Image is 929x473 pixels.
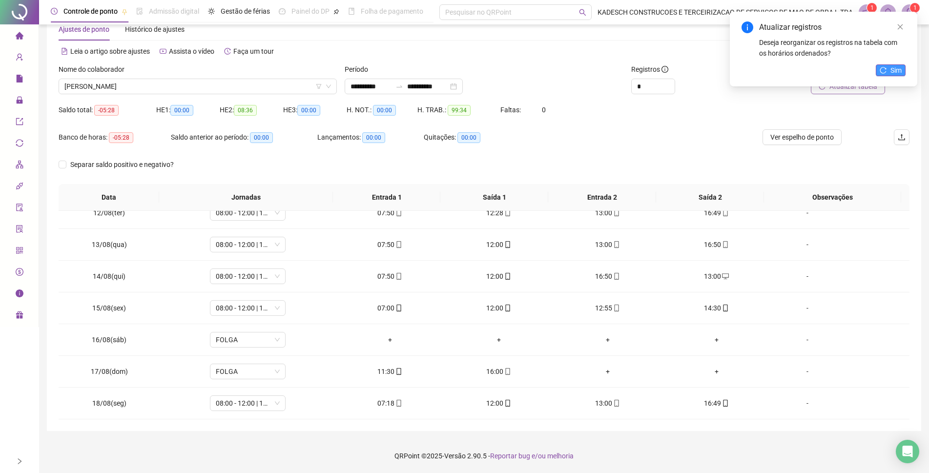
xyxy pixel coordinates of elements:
[561,398,654,409] div: 13:00
[721,400,729,407] span: mobile
[171,132,317,143] div: Saldo anterior ao período:
[221,7,270,15] span: Gestão de férias
[670,303,763,313] div: 14:30
[548,184,656,211] th: Entrada 2
[862,8,871,17] span: notification
[670,207,763,218] div: 16:49
[224,48,231,55] span: history
[373,105,396,116] span: 00:00
[444,452,466,460] span: Versão
[159,184,333,211] th: Jornadas
[612,273,620,280] span: mobile
[770,132,834,143] span: Ver espelho de ponto
[721,273,729,280] span: desktop
[452,271,545,282] div: 12:00
[670,239,763,250] div: 16:50
[63,7,118,15] span: Controle de ponto
[361,7,423,15] span: Folha de pagamento
[598,7,853,18] span: KADESCH CONSTRUCOES E TERCEIRIZACAO DE SERVICOS DE MAO DE OBRA L TDA
[362,132,385,143] span: 00:00
[125,25,185,33] span: Histórico de ajustes
[348,8,355,15] span: book
[333,9,339,15] span: pushpin
[59,104,156,116] div: Saldo total:
[343,334,436,345] div: +
[779,366,836,377] div: -
[759,37,906,59] div: Deseja reorganizar os registros na tabela com os horários ordenados?
[867,3,877,13] sup: 1
[896,440,919,463] div: Open Intercom Messenger
[16,221,23,240] span: solution
[66,159,178,170] span: Separar saldo positivo e negativo?
[160,48,166,55] span: youtube
[561,303,654,313] div: 12:55
[870,4,874,11] span: 1
[216,206,280,220] span: 08:00 - 12:00 | 13:00 - 18:00
[51,8,58,15] span: clock-circle
[561,207,654,218] div: 13:00
[452,303,545,313] div: 12:00
[291,7,330,15] span: Painel do DP
[109,132,133,143] span: -05:28
[394,368,402,375] span: mobile
[92,336,126,344] span: 16/08(sáb)
[612,209,620,216] span: mobile
[890,65,902,76] span: Sim
[16,49,23,68] span: user-add
[880,67,887,74] span: reload
[612,400,620,407] span: mobile
[457,132,480,143] span: 00:00
[220,104,283,116] div: HE 2:
[122,9,127,15] span: pushpin
[503,305,511,311] span: mobile
[772,192,893,203] span: Observações
[16,264,23,283] span: dollar
[343,303,436,313] div: 07:00
[64,79,331,94] span: JOSE MISSIAS DA SILVA
[16,242,23,262] span: qrcode
[503,368,511,375] span: mobile
[395,82,403,90] span: swap-right
[394,209,402,216] span: mobile
[759,21,906,33] div: Atualizar registros
[561,271,654,282] div: 16:50
[503,241,511,248] span: mobile
[216,269,280,284] span: 08:00 - 12:00 | 13:00 - 18:00
[490,452,574,460] span: Reportar bug e/ou melhoria
[670,398,763,409] div: 16:49
[16,92,23,111] span: lock
[16,156,23,176] span: apartment
[721,209,729,216] span: mobile
[59,25,109,33] span: Ajustes de ponto
[283,104,347,116] div: HE 3:
[16,135,23,154] span: sync
[70,47,150,55] span: Leia o artigo sobre ajustes
[169,47,214,55] span: Assista o vídeo
[884,8,892,17] span: bell
[910,3,920,13] sup: Atualize o seu contato no menu Meus Dados
[452,207,545,218] div: 12:28
[764,184,901,211] th: Observações
[61,48,68,55] span: file-text
[317,132,424,143] div: Lançamentos:
[343,398,436,409] div: 07:18
[452,239,545,250] div: 12:00
[742,21,753,33] span: info-circle
[394,241,402,248] span: mobile
[156,104,220,116] div: HE 1:
[424,132,521,143] div: Quitações:
[59,132,171,143] div: Banco de horas:
[136,8,143,15] span: file-done
[149,7,199,15] span: Admissão digital
[902,5,917,20] img: 85901
[503,209,511,216] span: mobile
[216,364,280,379] span: FOLGA
[16,113,23,133] span: export
[93,272,125,280] span: 14/08(qui)
[343,207,436,218] div: 07:50
[347,104,417,116] div: H. NOT.:
[500,106,522,114] span: Faltas:
[394,400,402,407] span: mobile
[297,105,320,116] span: 00:00
[721,241,729,248] span: mobile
